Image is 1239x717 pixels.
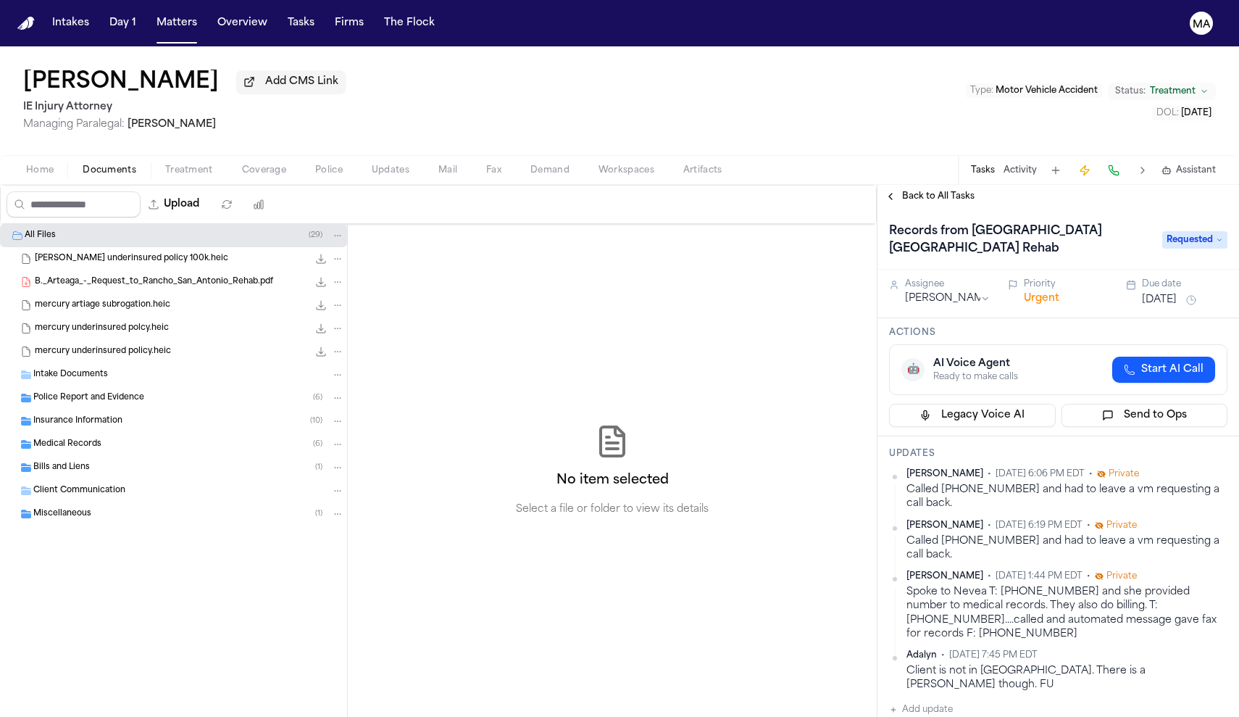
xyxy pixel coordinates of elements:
[35,323,169,335] span: mercury underinsured polcy.heic
[1004,165,1037,176] button: Activity
[905,278,990,290] div: Assignee
[988,571,991,582] span: •
[1046,160,1066,181] button: Add Task
[313,394,322,402] span: ( 6 )
[530,165,570,176] span: Demand
[1104,160,1124,181] button: Make a Call
[25,230,56,242] span: All Files
[933,357,1018,371] div: AI Voice Agent
[486,165,501,176] span: Fax
[906,520,983,531] span: [PERSON_NAME]
[33,415,122,428] span: Insurance Information
[902,191,975,202] span: Back to All Tasks
[35,299,170,312] span: mercury artiage subrogation.heic
[23,119,125,130] span: Managing Paralegal:
[598,165,654,176] span: Workspaces
[17,17,35,30] a: Home
[309,231,322,239] span: ( 29 )
[883,220,1154,260] h1: Records from [GEOGRAPHIC_DATA] [GEOGRAPHIC_DATA] Rehab
[1106,571,1137,582] span: Private
[212,10,273,36] button: Overview
[1181,109,1211,117] span: [DATE]
[1075,160,1095,181] button: Create Immediate Task
[23,70,219,96] h1: [PERSON_NAME]
[33,369,108,381] span: Intake Documents
[1152,106,1216,120] button: Edit DOL: 2025-01-29
[1112,357,1215,383] button: Start AI Call
[314,321,328,336] button: Download mercury underinsured polcy.heic
[889,327,1227,339] h3: Actions
[906,650,937,661] span: Adalyn
[970,86,993,95] span: Type :
[941,650,945,661] span: •
[83,165,136,176] span: Documents
[1182,291,1200,309] button: Snooze task
[556,471,669,491] h2: No item selected
[35,253,228,265] span: [PERSON_NAME] underinsured policy 100k.heic
[996,520,1082,531] span: [DATE] 6:19 PM EDT
[314,275,328,289] button: Download B._Arteaga_-_Request_to_Rancho_San_Antonio_Rehab.pdf
[314,344,328,359] button: Download mercury underinsured policy.heic
[1087,520,1090,531] span: •
[1024,291,1059,306] button: Urgent
[242,165,286,176] span: Coverage
[438,165,457,176] span: Mail
[889,404,1056,427] button: Legacy Voice AI
[33,439,101,451] span: Medical Records
[314,298,328,312] button: Download mercury artiage subrogation.heic
[33,392,144,405] span: Police Report and Evidence
[151,10,203,36] button: Matters
[23,99,346,116] h2: IE Injury Attorney
[7,191,141,217] input: Search files
[329,10,370,36] button: Firms
[46,10,95,36] button: Intakes
[966,83,1102,98] button: Edit Type: Motor Vehicle Accident
[1106,520,1137,531] span: Private
[988,520,991,531] span: •
[265,75,338,89] span: Add CMS Link
[314,252,328,266] button: Download Artiga underinsured policy 100k.heic
[1109,468,1139,480] span: Private
[282,10,320,36] button: Tasks
[906,571,983,582] span: [PERSON_NAME]
[996,571,1082,582] span: [DATE] 1:44 PM EDT
[988,468,991,480] span: •
[17,17,35,30] img: Finch Logo
[104,10,142,36] button: Day 1
[1142,278,1227,290] div: Due date
[1142,293,1177,307] button: [DATE]
[35,346,171,358] span: mercury underinsured policy.heic
[1162,231,1227,249] span: Requested
[907,362,919,377] span: 🤖
[315,510,322,518] span: ( 1 )
[33,485,125,497] span: Client Communication
[1176,165,1216,176] span: Assistant
[1087,571,1090,582] span: •
[906,585,1227,641] div: Spoke to Nevea T: [PHONE_NUMBER] and she provided number to medical records. They also do billing...
[516,502,709,517] p: Select a file or folder to view its details
[165,165,213,176] span: Treatment
[33,462,90,474] span: Bills and Liens
[996,86,1098,95] span: Motor Vehicle Accident
[1156,109,1179,117] span: DOL :
[1115,86,1146,97] span: Status:
[971,165,995,176] button: Tasks
[1108,83,1216,100] button: Change status from Treatment
[310,417,322,425] span: ( 10 )
[906,468,983,480] span: [PERSON_NAME]
[26,165,54,176] span: Home
[906,534,1227,563] div: Called [PHONE_NUMBER] and had to leave a vm requesting a call back.
[1089,468,1093,480] span: •
[128,119,216,130] span: [PERSON_NAME]
[906,664,1227,692] div: Client is not in [GEOGRAPHIC_DATA]. There is a [PERSON_NAME] though. FU
[315,165,343,176] span: Police
[906,483,1227,511] div: Called [PHONE_NUMBER] and had to leave a vm requesting a call back.
[1141,362,1203,377] span: Start AI Call
[372,165,409,176] span: Updates
[1024,278,1109,290] div: Priority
